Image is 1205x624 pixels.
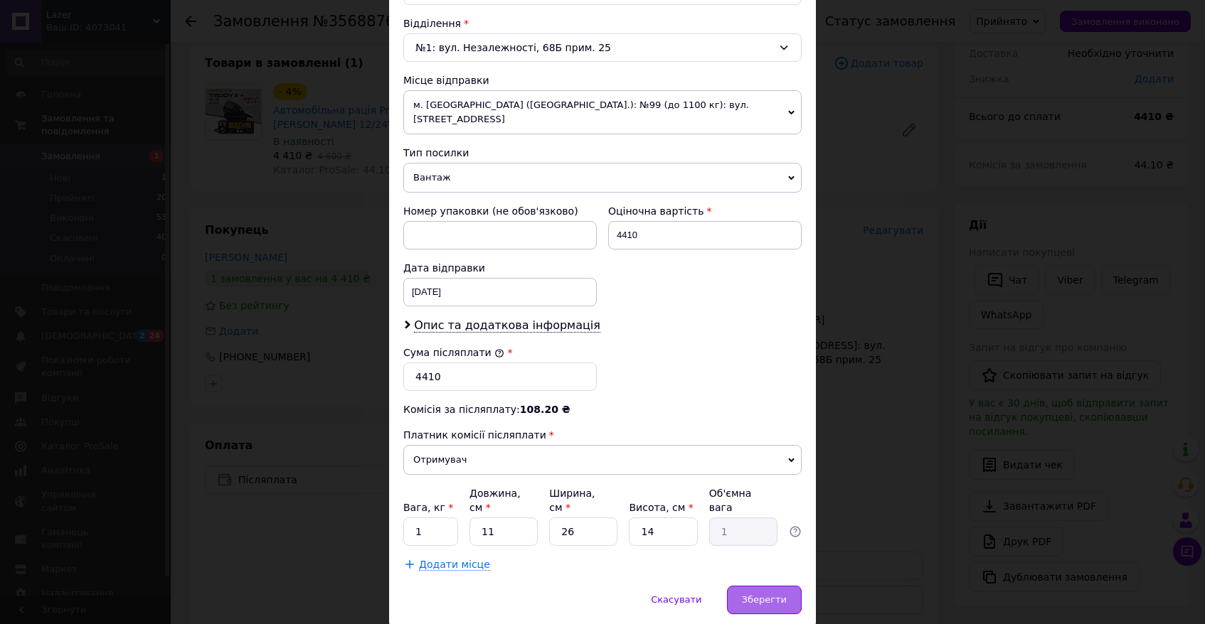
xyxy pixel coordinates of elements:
[742,594,787,605] span: Зберегти
[403,261,597,275] div: Дата відправки
[403,429,546,441] span: Платник комісії післяплати
[403,347,504,358] label: Сума післяплати
[403,75,489,86] span: Місце відправки
[419,559,490,571] span: Додати місце
[403,147,469,158] span: Тип посилки
[403,163,802,193] span: Вантаж
[403,445,802,475] span: Отримувач
[403,402,802,416] div: Комісія за післяплату:
[403,16,802,31] div: Відділення
[520,404,570,415] span: 108.20 ₴
[608,204,802,218] div: Оціночна вартість
[629,502,693,513] label: Висота, см
[549,488,595,513] label: Ширина, см
[414,318,600,333] span: Опис та додаткова інформація
[403,204,597,218] div: Номер упаковки (не обов'язково)
[403,502,453,513] label: Вага, кг
[651,594,701,605] span: Скасувати
[469,488,521,513] label: Довжина, см
[709,486,777,515] div: Об'ємна вага
[403,90,802,134] span: м. [GEOGRAPHIC_DATA] ([GEOGRAPHIC_DATA].): №99 (до 1100 кг): вул. [STREET_ADDRESS]
[403,33,802,62] div: №1: вул. Незалежності, 68Б прим. 25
